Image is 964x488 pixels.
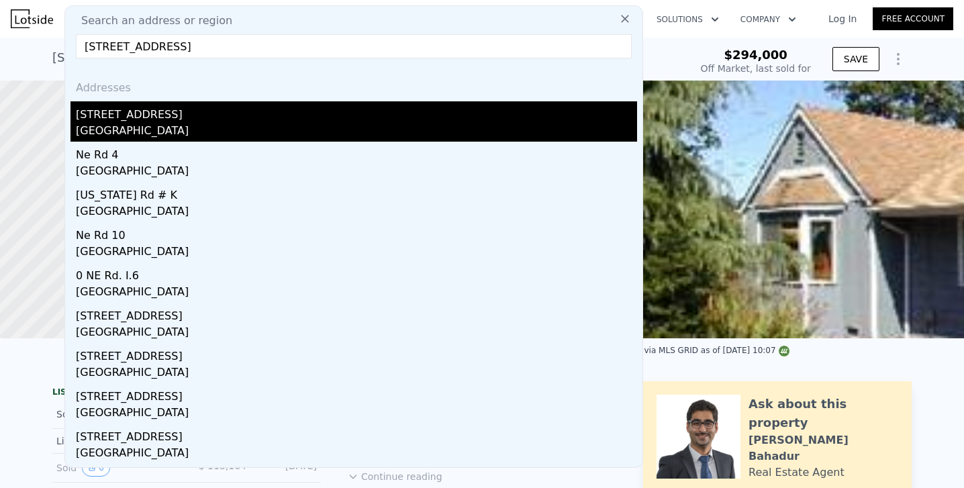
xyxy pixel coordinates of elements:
[76,445,637,464] div: [GEOGRAPHIC_DATA]
[56,405,176,423] div: Sold
[76,222,637,244] div: Ne Rd 10
[76,303,637,324] div: [STREET_ADDRESS]
[76,324,637,343] div: [GEOGRAPHIC_DATA]
[749,432,898,465] div: [PERSON_NAME] Bahadur
[52,48,325,67] div: [STREET_ADDRESS] , Bothell West , WA 98021
[873,7,953,30] a: Free Account
[76,284,637,303] div: [GEOGRAPHIC_DATA]
[779,346,789,356] img: NWMLS Logo
[76,123,637,142] div: [GEOGRAPHIC_DATA]
[56,434,176,448] div: Listed
[76,101,637,123] div: [STREET_ADDRESS]
[56,459,176,477] div: Sold
[257,459,317,477] div: [DATE]
[76,244,637,262] div: [GEOGRAPHIC_DATA]
[885,46,912,72] button: Show Options
[730,7,807,32] button: Company
[812,12,873,26] a: Log In
[76,262,637,284] div: 0 NE Rd. I.6
[646,7,730,32] button: Solutions
[11,9,53,28] img: Lotside
[76,163,637,182] div: [GEOGRAPHIC_DATA]
[76,182,637,203] div: [US_STATE] Rd # K
[348,470,442,483] button: Continue reading
[701,62,811,75] div: Off Market, last sold for
[749,395,898,432] div: Ask about this property
[749,465,845,481] div: Real Estate Agent
[76,383,637,405] div: [STREET_ADDRESS]
[832,47,879,71] button: SAVE
[76,405,637,424] div: [GEOGRAPHIC_DATA]
[70,69,637,101] div: Addresses
[70,13,232,29] span: Search an address or region
[724,48,787,62] span: $294,000
[76,364,637,383] div: [GEOGRAPHIC_DATA]
[76,203,637,222] div: [GEOGRAPHIC_DATA]
[76,464,637,485] div: [STREET_ADDRESS]
[52,387,321,400] div: LISTING & SALE HISTORY
[76,34,632,58] input: Enter an address, city, region, neighborhood or zip code
[76,424,637,445] div: [STREET_ADDRESS]
[82,459,110,477] button: View historical data
[76,343,637,364] div: [STREET_ADDRESS]
[76,142,637,163] div: Ne Rd 4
